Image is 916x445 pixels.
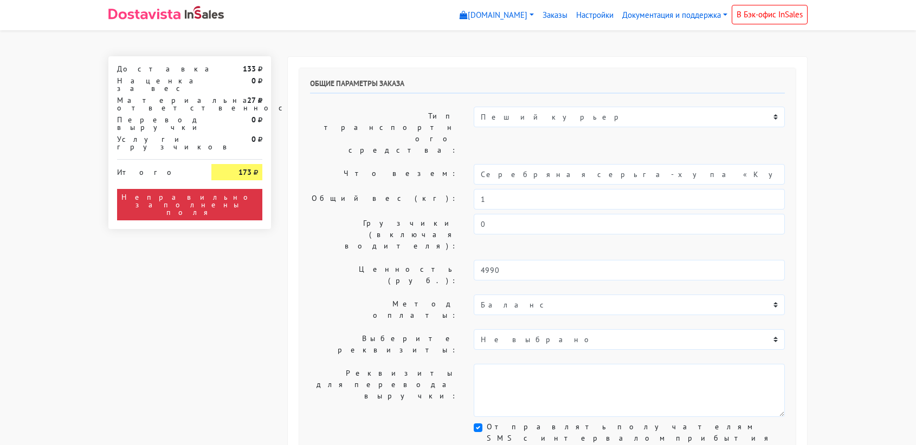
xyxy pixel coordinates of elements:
strong: 27 [247,95,256,105]
img: Dostavista - срочная курьерская служба доставки [108,9,180,19]
strong: 0 [251,115,256,125]
strong: 133 [243,64,256,74]
a: [DOMAIN_NAME] [455,5,538,26]
div: Итого [117,164,195,176]
a: В Бэк-офис InSales [732,5,808,24]
strong: 0 [251,76,256,86]
a: Документация и поддержка [618,5,732,26]
label: Реквизиты для перевода выручки: [302,364,466,417]
div: Перевод выручки [109,116,203,131]
a: Настройки [572,5,618,26]
label: Тип транспортного средства: [302,107,466,160]
img: InSales [185,6,224,19]
strong: 173 [238,167,251,177]
label: Выберите реквизиты: [302,329,466,359]
div: Материальная ответственность [109,96,203,112]
h6: Общие параметры заказа [310,79,785,94]
label: Что везем: [302,164,466,185]
label: Ценность (руб.): [302,260,466,290]
label: Метод оплаты: [302,295,466,325]
a: Заказы [538,5,572,26]
label: Грузчики (включая водителя): [302,214,466,256]
div: Наценка за вес [109,77,203,92]
label: Общий вес (кг): [302,189,466,210]
div: Неправильно заполнены поля [117,189,262,220]
div: Услуги грузчиков [109,135,203,150]
div: Доставка [109,65,203,73]
strong: 0 [251,134,256,144]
